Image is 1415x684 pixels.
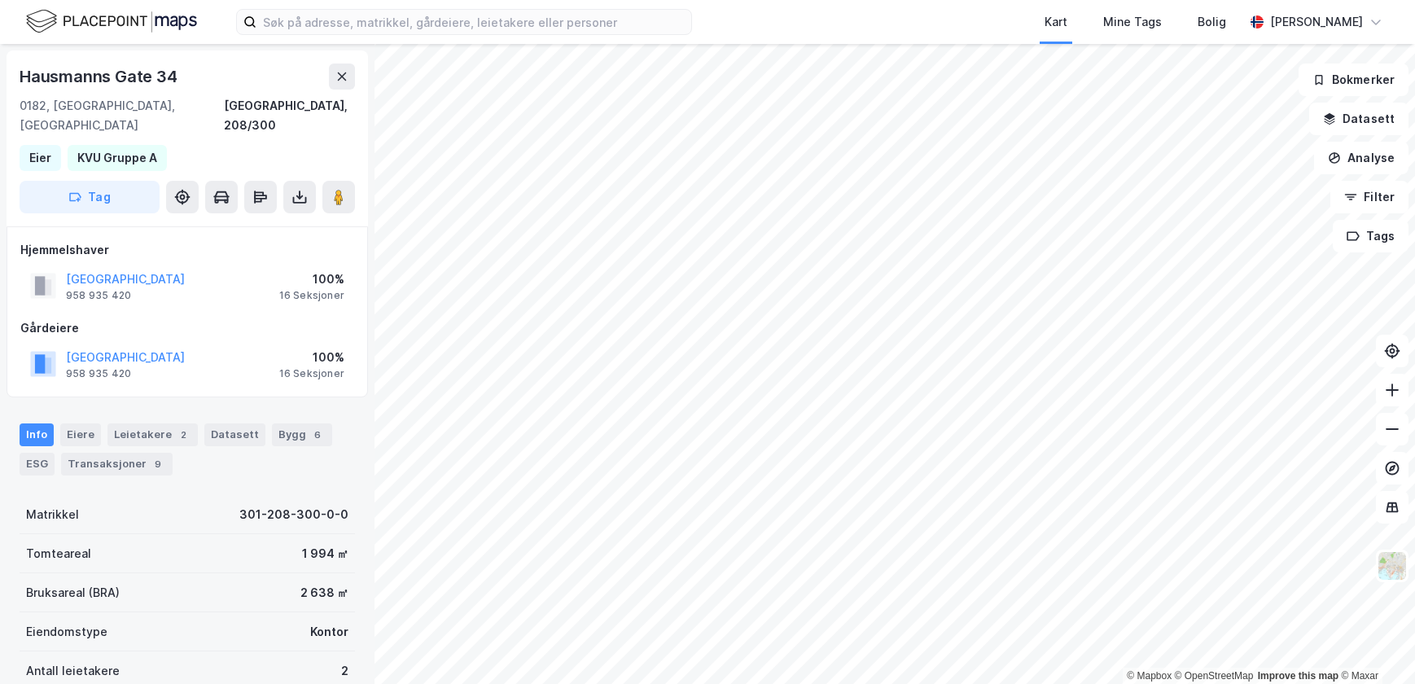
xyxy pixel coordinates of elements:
div: Hjemmelshaver [20,240,354,260]
div: 958 935 420 [66,289,131,302]
div: KVU Gruppe A [77,148,157,168]
div: Kontrollprogram for chat [1334,606,1415,684]
div: Eiere [60,423,101,446]
button: Analyse [1314,142,1408,174]
div: 6 [309,427,326,443]
div: Eiendomstype [26,622,107,642]
iframe: Chat Widget [1334,606,1415,684]
div: 2 [175,427,191,443]
button: Bokmerker [1299,64,1408,96]
div: 16 Seksjoner [279,367,344,380]
div: 16 Seksjoner [279,289,344,302]
div: 301-208-300-0-0 [239,505,348,524]
div: Matrikkel [26,505,79,524]
div: 0182, [GEOGRAPHIC_DATA], [GEOGRAPHIC_DATA] [20,96,224,135]
div: Eier [29,148,51,168]
input: Søk på adresse, matrikkel, gårdeiere, leietakere eller personer [256,10,691,34]
div: Info [20,423,54,446]
div: Gårdeiere [20,318,354,338]
div: Hausmanns Gate 34 [20,64,181,90]
div: Leietakere [107,423,198,446]
div: Tomteareal [26,544,91,563]
div: Kart [1045,12,1067,32]
div: 2 [341,661,348,681]
img: logo.f888ab2527a4732fd821a326f86c7f29.svg [26,7,197,36]
div: Bolig [1198,12,1226,32]
button: Tags [1333,220,1408,252]
div: 2 638 ㎡ [300,583,348,603]
div: [GEOGRAPHIC_DATA], 208/300 [224,96,355,135]
div: Bygg [272,423,332,446]
a: Improve this map [1258,670,1338,682]
div: ESG [20,453,55,476]
div: 1 994 ㎡ [302,544,348,563]
a: OpenStreetMap [1175,670,1254,682]
div: 100% [279,270,344,289]
div: 9 [150,456,166,472]
div: Kontor [310,622,348,642]
div: [PERSON_NAME] [1270,12,1363,32]
img: Z [1377,550,1408,581]
div: 100% [279,348,344,367]
div: Transaksjoner [61,453,173,476]
div: 958 935 420 [66,367,131,380]
a: Mapbox [1127,670,1172,682]
div: Mine Tags [1103,12,1162,32]
div: Datasett [204,423,265,446]
button: Filter [1330,181,1408,213]
div: Bruksareal (BRA) [26,583,120,603]
div: Antall leietakere [26,661,120,681]
button: Datasett [1309,103,1408,135]
button: Tag [20,181,160,213]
